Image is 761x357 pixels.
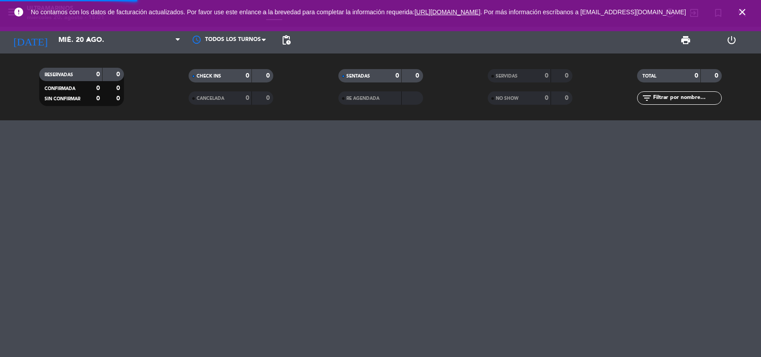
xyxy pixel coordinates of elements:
[96,95,100,102] strong: 0
[31,8,686,16] span: No contamos con los datos de facturación actualizados. Por favor use este enlance a la brevedad p...
[45,97,80,101] span: SIN CONFIRMAR
[695,73,698,79] strong: 0
[642,74,656,78] span: TOTAL
[642,93,652,103] i: filter_list
[715,73,720,79] strong: 0
[116,71,122,78] strong: 0
[116,85,122,91] strong: 0
[680,35,691,45] span: print
[45,73,73,77] span: RESERVADAS
[116,95,122,102] strong: 0
[415,8,481,16] a: [URL][DOMAIN_NAME]
[346,96,379,101] span: RE AGENDADA
[45,86,75,91] span: CONFIRMADA
[266,95,271,101] strong: 0
[346,74,370,78] span: SENTADAS
[545,73,548,79] strong: 0
[7,30,54,50] i: [DATE]
[395,73,399,79] strong: 0
[197,74,221,78] span: CHECK INS
[281,35,292,45] span: pending_actions
[565,73,570,79] strong: 0
[652,93,721,103] input: Filtrar por nombre...
[415,73,421,79] strong: 0
[96,85,100,91] strong: 0
[496,96,518,101] span: NO SHOW
[266,73,271,79] strong: 0
[96,71,100,78] strong: 0
[246,73,249,79] strong: 0
[197,96,224,101] span: CANCELADA
[726,35,737,45] i: power_settings_new
[83,35,94,45] i: arrow_drop_down
[708,27,754,53] div: LOG OUT
[545,95,548,101] strong: 0
[13,7,24,17] i: error
[737,7,748,17] i: close
[246,95,249,101] strong: 0
[481,8,686,16] a: . Por más información escríbanos a [EMAIL_ADDRESS][DOMAIN_NAME]
[496,74,518,78] span: SERVIDAS
[565,95,570,101] strong: 0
